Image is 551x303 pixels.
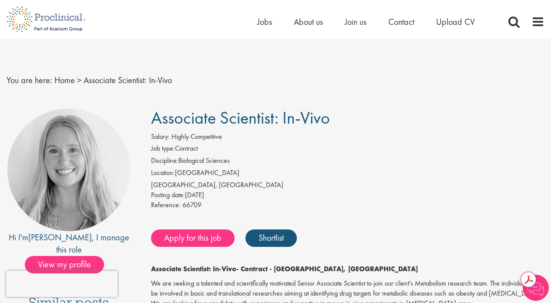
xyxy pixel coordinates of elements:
[28,232,92,243] a: [PERSON_NAME]
[151,229,235,247] a: Apply for this job
[151,180,545,190] div: [GEOGRAPHIC_DATA], [GEOGRAPHIC_DATA]
[436,16,475,27] a: Upload CV
[25,258,113,269] a: View my profile
[151,190,185,199] span: Posting date:
[257,16,272,27] a: Jobs
[151,168,545,180] li: [GEOGRAPHIC_DATA]
[6,271,118,297] iframe: reCAPTCHA
[151,190,545,200] div: [DATE]
[151,168,175,178] label: Location:
[7,74,52,86] span: You are here:
[77,74,81,86] span: >
[84,74,172,86] span: Associate Scientist: In-Vivo
[294,16,323,27] a: About us
[245,229,297,247] a: Shortlist
[25,256,104,273] span: View my profile
[151,156,545,168] li: Biological Sciences
[151,144,175,154] label: Job type:
[151,132,170,142] label: Salary:
[171,132,222,141] span: Highly Competitive
[151,107,330,129] span: Associate Scientist: In-Vivo
[151,264,236,273] strong: Associate Scientist: In-Vivo
[523,275,549,301] img: Chatbot
[151,144,545,156] li: Contract
[7,231,131,256] div: Hi I'm , I manage this role
[7,108,130,231] img: imeage of recruiter Shannon Briggs
[236,264,418,273] strong: - Contract - [GEOGRAPHIC_DATA], [GEOGRAPHIC_DATA]
[345,16,366,27] a: Join us
[182,200,202,209] span: 66709
[151,156,178,166] label: Discipline:
[54,74,75,86] a: breadcrumb link
[388,16,414,27] a: Contact
[151,200,181,210] label: Reference:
